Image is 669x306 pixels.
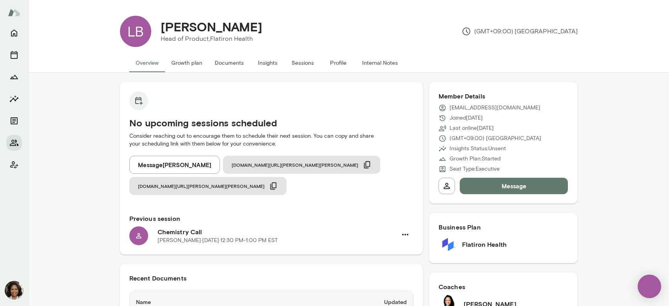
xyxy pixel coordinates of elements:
button: Sessions [6,47,22,63]
button: Client app [6,157,22,173]
img: Mento [8,5,20,20]
h6: Business Plan [439,222,568,232]
p: Joined [DATE] [450,114,483,122]
p: [EMAIL_ADDRESS][DOMAIN_NAME] [450,104,540,112]
span: [DOMAIN_NAME][URL][PERSON_NAME][PERSON_NAME] [232,162,358,168]
button: Message[PERSON_NAME] [129,156,220,174]
div: LB [120,16,151,47]
button: Overview [129,53,165,72]
button: [DOMAIN_NAME][URL][PERSON_NAME][PERSON_NAME] [129,177,286,195]
button: Profile [321,53,356,72]
p: (GMT+09:00) [GEOGRAPHIC_DATA] [450,135,541,142]
button: Message [460,178,568,194]
img: Cheryl Mills [5,281,24,300]
button: Insights [6,91,22,107]
p: [PERSON_NAME] · [DATE] · 12:30 PM-1:00 PM EST [158,237,278,244]
p: Growth Plan: Started [450,155,500,163]
p: Last online [DATE] [450,124,494,132]
button: Sessions [285,53,321,72]
button: Growth Plan [6,69,22,85]
button: Members [6,135,22,151]
button: Home [6,25,22,41]
h5: No upcoming sessions scheduled [129,117,413,129]
h6: Coaches [439,282,568,291]
button: Growth plan [165,53,208,72]
button: Internal Notes [356,53,404,72]
p: Seat Type: Executive [450,165,500,173]
h4: [PERSON_NAME] [161,19,262,34]
p: Consider reaching out to encourage them to schedule their next session. You can copy and share yo... [129,132,413,148]
h6: Member Details [439,91,568,101]
button: [DOMAIN_NAME][URL][PERSON_NAME][PERSON_NAME] [223,156,380,174]
button: Documents [6,113,22,129]
h6: Flatiron Health [462,240,507,249]
span: [DOMAIN_NAME][URL][PERSON_NAME][PERSON_NAME] [138,183,265,189]
h6: Chemistry Call [158,227,397,237]
button: Documents [208,53,250,72]
p: Head of Product, Flatiron Health [161,34,262,44]
h6: Previous session [129,214,413,223]
p: Insights Status: Unsent [450,145,506,153]
button: Insights [250,53,285,72]
h6: Recent Documents [129,273,413,283]
p: (GMT+09:00) [GEOGRAPHIC_DATA] [462,27,578,36]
